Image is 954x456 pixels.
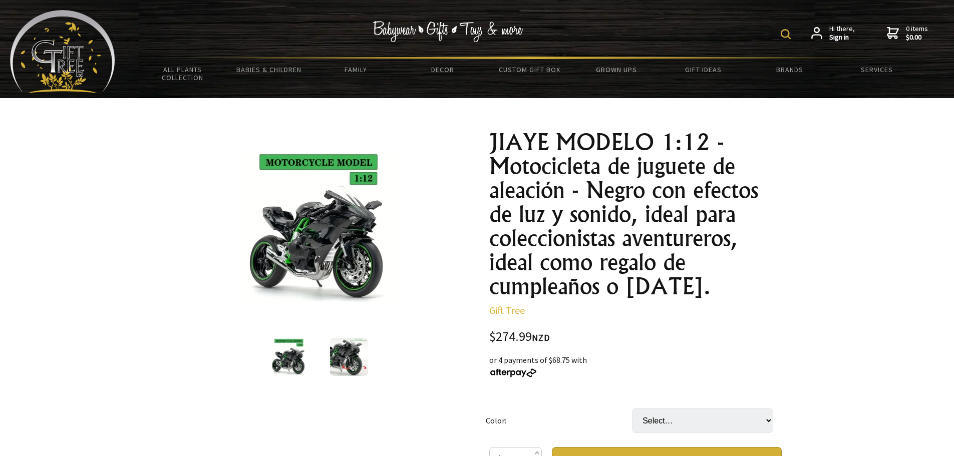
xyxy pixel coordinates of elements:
img: JIAYE MODELO 1:12 - Motocicleta de juguete de aleación - Negro con efectos de luz y sonido, ideal... [270,338,308,376]
a: Gift Ideas [660,59,746,80]
a: Custom Gift Box [486,59,573,80]
span: 0 items [906,24,928,42]
div: or 4 payments of $68.75 with [489,354,782,378]
a: Family [312,59,399,80]
div: $274.99 [489,330,782,344]
td: Color: [486,394,632,447]
a: All Plants Collection [139,59,226,88]
a: Decor [399,59,486,80]
img: JIAYE MODELO 1:12 - Motocicleta de juguete de aleación - Negro con efectos de luz y sonido, ideal... [330,338,368,376]
a: Brands [747,59,833,80]
a: Gift Tree [489,304,525,316]
span: Hi there, [829,25,855,42]
strong: Sign in [829,33,855,42]
img: Afterpay [489,368,537,377]
h1: JIAYE MODELO 1:12 - Motocicleta de juguete de aleación - Negro con efectos de luz y sonido, ideal... [489,130,782,298]
a: 0 items$0.00 [887,25,928,42]
img: JIAYE MODELO 1:12 - Motocicleta de juguete de aleación - Negro con efectos de luz y sonido, ideal... [241,150,397,306]
a: Hi there,Sign in [811,25,855,42]
img: Babyware - Gifts - Toys and more... [10,10,115,93]
img: Babywear - Gifts - Toys & more [373,21,523,42]
a: Grown Ups [573,59,660,80]
img: product search [781,29,791,39]
span: NZD [532,332,550,343]
a: Services [833,59,920,80]
a: Babies & Children [226,59,312,80]
strong: $0.00 [906,33,928,42]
